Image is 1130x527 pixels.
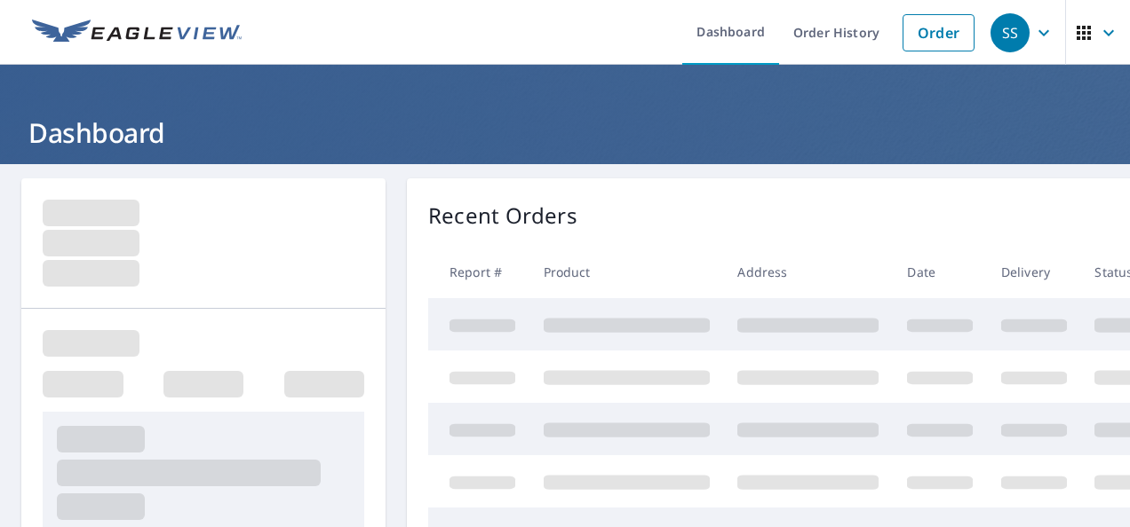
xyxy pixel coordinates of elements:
[529,246,724,298] th: Product
[428,246,529,298] th: Report #
[723,246,893,298] th: Address
[893,246,987,298] th: Date
[903,14,975,51] a: Order
[21,114,1109,151] h1: Dashboard
[32,20,242,46] img: EV Logo
[991,13,1030,52] div: SS
[428,200,577,232] p: Recent Orders
[987,246,1081,298] th: Delivery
